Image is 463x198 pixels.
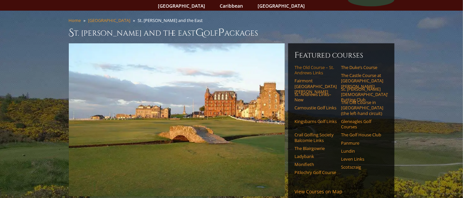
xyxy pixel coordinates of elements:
a: Home [69,17,81,23]
h6: Featured Courses [295,50,388,61]
h1: St. [PERSON_NAME] and the East olf ackages [69,26,395,39]
a: Fairmont [GEOGRAPHIC_DATA][PERSON_NAME] [295,78,337,94]
a: Leven Links [341,156,383,162]
a: Scotscraig [341,164,383,170]
a: Crail Golfing Society Balcomie Links [295,132,337,143]
a: The Castle Course at [GEOGRAPHIC_DATA][PERSON_NAME] [341,73,383,89]
a: St. [PERSON_NAME] [DEMOGRAPHIC_DATA]’ Putting Club [341,86,383,103]
a: View Courses on Map [295,188,343,195]
a: Gleneagles Golf Courses [341,119,383,130]
a: Panmure [341,140,383,146]
a: [GEOGRAPHIC_DATA] [255,1,308,11]
li: St. [PERSON_NAME] and the East [138,17,206,23]
span: P [218,26,225,39]
a: The Duke’s Course [341,65,383,70]
a: Carnoustie Golf Links [295,105,337,110]
span: G [196,26,204,39]
a: The Golf House Club [341,132,383,137]
a: The Blairgowrie [295,146,337,151]
a: [GEOGRAPHIC_DATA] [155,1,209,11]
a: [GEOGRAPHIC_DATA] [88,17,131,23]
a: St. Andrews Links–New [295,92,337,103]
a: Kingsbarns Golf Links [295,119,337,124]
a: Caribbean [217,1,247,11]
a: Lundin [341,148,383,154]
a: The Old Course – St. Andrews Links [295,65,337,76]
a: Pitlochry Golf Course [295,170,337,175]
a: The Old Course in [GEOGRAPHIC_DATA] (the left-hand circuit) [341,100,383,116]
a: Monifieth [295,162,337,167]
a: Ladybank [295,154,337,159]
